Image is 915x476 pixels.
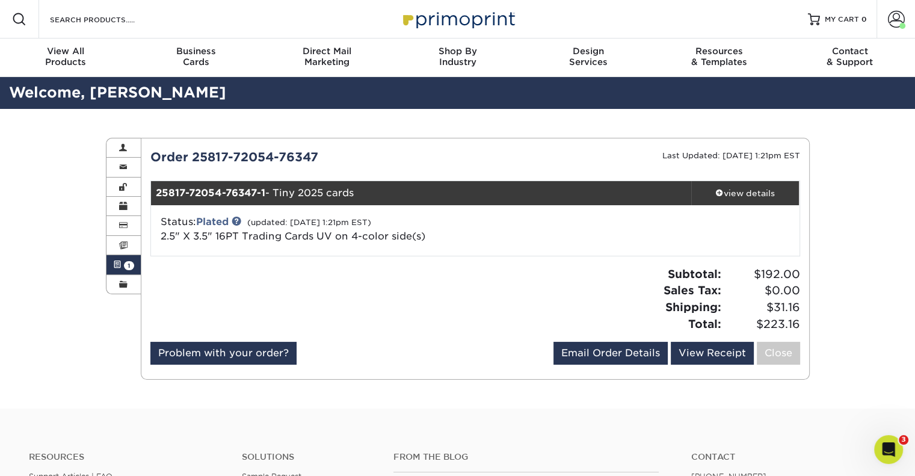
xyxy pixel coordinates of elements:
[131,46,261,57] span: Business
[668,267,721,280] strong: Subtotal:
[124,261,134,270] span: 1
[653,46,784,67] div: & Templates
[691,452,886,462] a: Contact
[691,187,799,199] div: view details
[688,317,721,330] strong: Total:
[152,215,583,244] div: Status:
[262,46,392,67] div: Marketing
[29,452,224,462] h4: Resources
[131,39,261,77] a: BusinessCards
[262,46,392,57] span: Direct Mail
[392,46,523,57] span: Shop By
[247,218,371,227] small: (updated: [DATE] 1:21pm EST)
[393,452,659,462] h4: From the Blog
[899,435,908,445] span: 3
[151,181,691,205] div: - Tiny 2025 cards
[523,39,653,77] a: DesignServices
[664,283,721,297] strong: Sales Tax:
[784,46,915,67] div: & Support
[242,452,376,462] h4: Solutions
[392,39,523,77] a: Shop ByIndustry
[725,282,800,299] span: $0.00
[523,46,653,57] span: Design
[196,216,229,227] a: Plated
[757,342,800,365] a: Close
[49,12,166,26] input: SEARCH PRODUCTS.....
[725,316,800,333] span: $223.16
[653,46,784,57] span: Resources
[725,266,800,283] span: $192.00
[131,46,261,67] div: Cards
[106,255,141,274] a: 1
[725,299,800,316] span: $31.16
[156,187,265,199] strong: 25817-72054-76347-1
[861,15,867,23] span: 0
[825,14,859,25] span: MY CART
[784,46,915,57] span: Contact
[392,46,523,67] div: Industry
[553,342,668,365] a: Email Order Details
[523,46,653,67] div: Services
[262,39,392,77] a: Direct MailMarketing
[691,181,799,205] a: view details
[671,342,754,365] a: View Receipt
[653,39,784,77] a: Resources& Templates
[874,435,903,464] iframe: Intercom live chat
[665,300,721,314] strong: Shipping:
[662,151,800,160] small: Last Updated: [DATE] 1:21pm EST
[161,230,425,242] a: 2.5" X 3.5" 16PT Trading Cards UV on 4-color side(s)
[784,39,915,77] a: Contact& Support
[398,6,518,32] img: Primoprint
[141,148,475,166] div: Order 25817-72054-76347
[3,439,102,472] iframe: Google Customer Reviews
[150,342,297,365] a: Problem with your order?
